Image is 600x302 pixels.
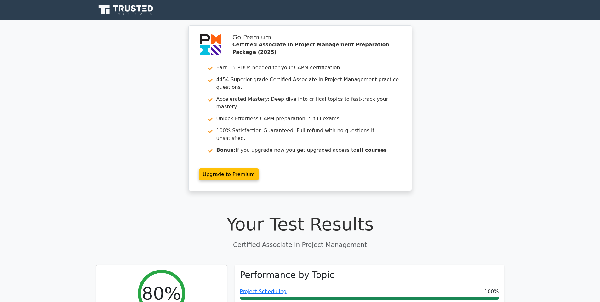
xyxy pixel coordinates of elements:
h3: Performance by Topic [240,270,334,281]
a: Project Scheduling [240,288,287,294]
p: Certified Associate in Project Management [96,240,504,249]
h1: Your Test Results [96,214,504,235]
a: Upgrade to Premium [199,168,259,180]
span: 100% [484,288,499,295]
